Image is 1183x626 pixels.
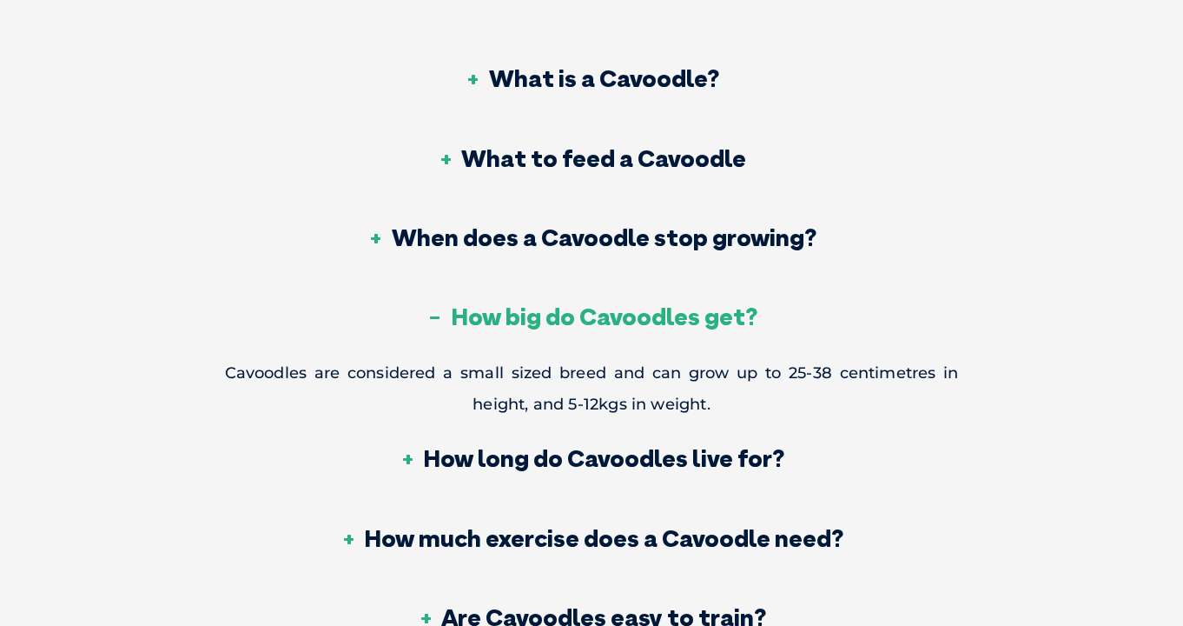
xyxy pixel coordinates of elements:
h3: How long do Cavoodles live for? [399,446,784,470]
h3: How much exercise does a Cavoodle need? [340,526,843,550]
h3: When does a Cavoodle stop growing? [367,225,816,250]
p: Cavoodles are considered a small sized breed and can grow up to 25-38 centimetres in height, and ... [225,357,959,420]
h3: How big do Cavoodles get? [426,304,757,329]
h3: What to feed a Cavoodle [437,146,746,170]
h3: What is a Cavoodle? [465,66,719,90]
